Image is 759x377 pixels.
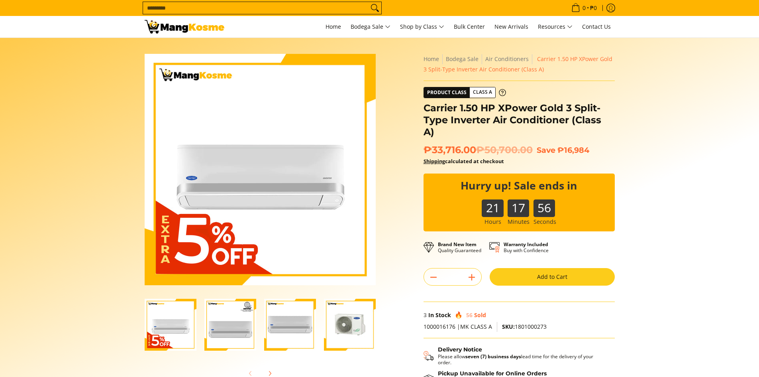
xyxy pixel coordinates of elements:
[462,271,481,284] button: Add
[438,346,482,353] strong: Delivery Notice
[504,241,548,248] strong: Warranty Included
[454,23,485,30] span: Bulk Center
[424,158,445,165] a: Shipping
[490,268,615,286] button: Add to Cart
[508,199,529,209] b: 17
[145,54,376,285] img: Carrier 1.50 HP XPower Gold 3 Split-Type Inverter Air Conditioner (Class A)
[446,55,479,63] a: Bodega Sale
[324,299,376,351] img: Carrier 1.50 HP XPower Gold 3 Split-Type Inverter Air Conditioner (Class A)-4
[438,370,547,377] strong: Pickup Unavailable for Online Orders
[466,311,473,319] span: 56
[569,4,599,12] span: •
[369,2,381,14] button: Search
[582,23,611,30] span: Contact Us
[204,299,256,351] img: Carrier 1.50 HP XPower Gold 3 Split-Type Inverter Air Conditioner (Class A)-2
[424,158,504,165] strong: calculated at checkout
[504,241,549,253] p: Buy with Confidence
[428,311,451,319] span: In Stock
[424,54,615,75] nav: Breadcrumbs
[424,311,427,319] span: 3
[438,241,477,248] strong: Brand New Item
[474,311,486,319] span: Sold
[438,241,481,253] p: Quality Guaranteed
[494,23,528,30] span: New Arrivals
[490,16,532,38] a: New Arrivals
[424,346,607,365] button: Shipping & Delivery
[534,16,577,38] a: Resources
[424,87,470,98] span: Product Class
[424,87,506,98] a: Product Class Class A
[465,353,521,360] strong: seven (7) business days
[450,16,489,38] a: Bulk Center
[145,299,196,351] img: Carrier 1.50 HP XPower Gold 3 Split-Type Inverter Air Conditioner (Class A)-1
[589,5,598,11] span: ₱0
[537,145,555,155] span: Save
[557,145,589,155] span: ₱16,984
[347,16,394,38] a: Bodega Sale
[400,22,444,32] span: Shop by Class
[482,199,503,209] b: 21
[145,20,224,34] img: Carrier 1.5 HP XPower Gold 3 Split-Type Inverter Aircon l Mang Kosme
[232,16,615,38] nav: Main Menu
[322,16,345,38] a: Home
[424,102,615,138] h1: Carrier 1.50 HP XPower Gold 3 Split-Type Inverter Air Conditioner (Class A)
[438,353,607,365] p: Please allow lead time for the delivery of your order.
[326,23,341,30] span: Home
[578,16,615,38] a: Contact Us
[485,55,529,63] a: Air Conditioners
[533,199,555,209] b: 56
[502,323,547,330] span: 1801000273
[396,16,448,38] a: Shop by Class
[470,87,495,97] span: Class A
[424,55,439,63] a: Home
[502,323,515,330] span: SKU:
[424,55,612,73] span: Carrier 1.50 HP XPower Gold 3 Split-Type Inverter Air Conditioner (Class A)
[424,271,443,284] button: Subtract
[538,22,573,32] span: Resources
[424,323,492,330] span: 1000016176 |MK CLASS A
[581,5,587,11] span: 0
[476,144,533,156] del: ₱50,700.00
[264,299,316,351] img: Carrier 1.50 HP XPower Gold 3 Split-Type Inverter Air Conditioner (Class A)-3
[351,22,390,32] span: Bodega Sale
[424,144,533,156] span: ₱33,716.00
